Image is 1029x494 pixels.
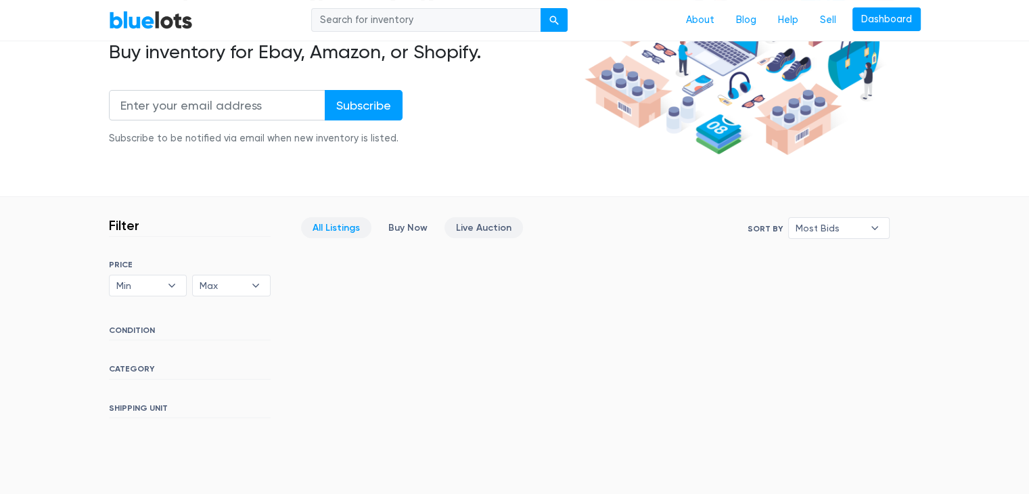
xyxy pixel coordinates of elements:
[109,325,271,340] h6: CONDITION
[301,217,371,238] a: All Listings
[109,41,580,64] h2: Buy inventory for Ebay, Amazon, or Shopify.
[444,217,523,238] a: Live Auction
[109,90,325,120] input: Enter your email address
[377,217,439,238] a: Buy Now
[852,7,921,32] a: Dashboard
[242,275,270,296] b: ▾
[109,364,271,379] h6: CATEGORY
[200,275,244,296] span: Max
[109,403,271,418] h6: SHIPPING UNIT
[109,260,271,269] h6: PRICE
[748,223,783,235] label: Sort By
[861,218,889,238] b: ▾
[109,10,193,30] a: BlueLots
[158,275,186,296] b: ▾
[116,275,161,296] span: Min
[796,218,863,238] span: Most Bids
[311,8,541,32] input: Search for inventory
[809,7,847,33] a: Sell
[675,7,725,33] a: About
[109,131,403,146] div: Subscribe to be notified via email when new inventory is listed.
[725,7,767,33] a: Blog
[767,7,809,33] a: Help
[109,217,139,233] h3: Filter
[325,90,403,120] input: Subscribe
